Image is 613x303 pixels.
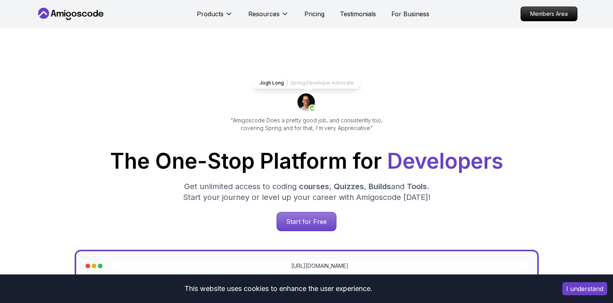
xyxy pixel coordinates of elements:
span: Developers [387,148,503,174]
a: Start for Free [277,212,336,231]
p: Jogh Long [260,80,284,86]
span: courses [299,182,329,191]
a: Members Area [521,7,577,21]
span: Quizzes [334,182,364,191]
a: For Business [391,9,429,19]
img: josh long [297,93,316,112]
span: Builds [369,182,391,191]
a: Pricing [304,9,324,19]
p: Members Area [521,7,577,21]
button: Accept cookies [562,282,607,295]
p: Products [197,9,224,19]
button: Products [197,9,233,25]
p: Start for Free [277,212,336,231]
a: Testimonials [340,9,376,19]
h1: The One-Stop Platform for [42,151,571,172]
p: "Amigoscode Does a pretty good job, and consistently too, covering Spring and for that, I'm very ... [220,117,393,132]
span: Tools [407,182,427,191]
p: Get unlimited access to coding , , and . Start your journey or level up your career with Amigosco... [177,181,437,203]
p: Spring Developer Advocate [290,80,354,86]
p: Resources [248,9,280,19]
a: [URL][DOMAIN_NAME] [291,262,348,270]
button: Resources [248,9,289,25]
div: This website uses cookies to enhance the user experience. [6,280,551,297]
